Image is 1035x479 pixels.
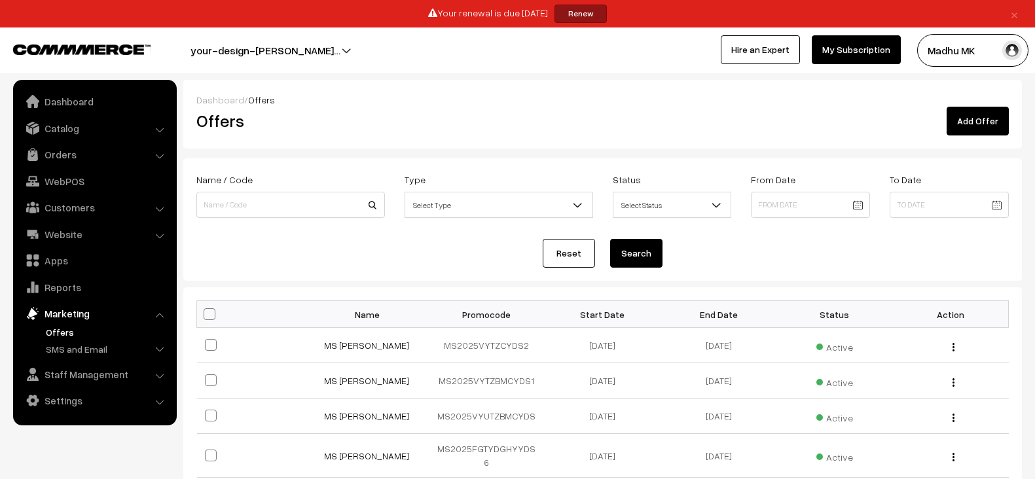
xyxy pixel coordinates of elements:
td: [DATE] [545,363,661,399]
h2: Offers [196,111,454,131]
a: MS [PERSON_NAME] [324,340,409,351]
td: [DATE] [661,399,776,434]
button: Madhu MK [917,34,1028,67]
a: MS [PERSON_NAME] [324,450,409,461]
span: Offers [248,94,275,105]
a: Dashboard [196,94,244,105]
span: Select Status [613,194,731,217]
a: Website [16,222,172,246]
td: MS2025FGTYDGHYYDS6 [429,434,545,478]
img: Menu [953,453,954,461]
button: Search [610,239,663,268]
th: Name [313,301,429,328]
th: End Date [661,301,776,328]
td: MS2025VYTZBMCYDS1 [429,363,545,399]
label: From Date [751,173,795,186]
a: Reports [16,275,172,299]
span: Active [816,337,853,354]
td: MS2025VYTZCYDS2 [429,328,545,363]
img: user [1002,41,1022,60]
a: COMMMERCE [13,41,128,56]
a: Catalog [16,116,172,140]
td: MS2025VYUTZBMCYDS [429,399,545,434]
a: Apps [16,249,172,272]
th: Promocode [429,301,545,328]
a: Marketing [16,302,172,325]
td: [DATE] [545,434,661,478]
label: Status [613,173,641,186]
img: COMMMERCE [13,44,151,54]
span: Active [816,372,853,389]
label: To Date [890,173,921,186]
a: Add Offer [947,107,1009,135]
a: Reset [543,239,595,268]
td: [DATE] [661,434,776,478]
input: From Date [751,192,870,218]
a: MS [PERSON_NAME] [324,375,409,386]
td: [DATE] [545,399,661,434]
a: My Subscription [812,35,901,64]
div: Your renewal is due [DATE] [5,5,1030,23]
a: × [1006,6,1023,22]
td: [DATE] [545,328,661,363]
a: SMS and Email [43,342,172,356]
label: Name / Code [196,173,253,186]
input: Name / Code [196,192,385,218]
a: Offers [43,325,172,339]
input: To Date [890,192,1009,218]
th: Start Date [545,301,661,328]
img: Menu [953,414,954,422]
th: Status [776,301,892,328]
label: Type [405,173,426,186]
span: Active [816,408,853,425]
button: your-design-[PERSON_NAME]… [145,34,386,67]
a: Hire an Expert [721,35,800,64]
a: Orders [16,143,172,166]
div: / [196,93,1009,107]
span: Select Status [613,192,732,218]
a: MS [PERSON_NAME] [324,410,409,421]
th: Action [892,301,1008,328]
td: [DATE] [661,363,776,399]
a: Settings [16,389,172,412]
span: Active [816,447,853,464]
img: Menu [953,378,954,387]
a: WebPOS [16,169,172,193]
td: [DATE] [661,328,776,363]
a: Dashboard [16,90,172,113]
a: Customers [16,196,172,219]
a: Renew [554,5,607,23]
img: Menu [953,343,954,351]
span: Select Type [405,192,593,218]
span: Select Type [405,194,592,217]
a: Staff Management [16,363,172,386]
